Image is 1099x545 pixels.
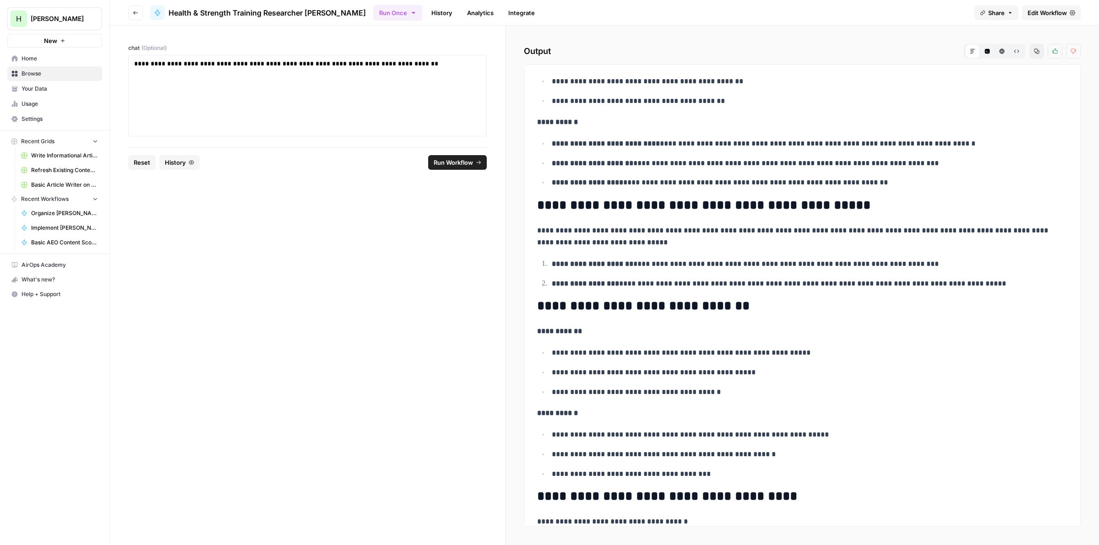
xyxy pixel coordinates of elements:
[7,51,102,66] a: Home
[22,85,98,93] span: Your Data
[31,224,98,232] span: Implement [PERSON_NAME]
[22,70,98,78] span: Browse
[141,44,167,52] span: (Optional)
[373,5,422,21] button: Run Once
[31,151,98,160] span: Write Informational Article [DATE]
[22,54,98,63] span: Home
[7,135,102,148] button: Recent Grids
[7,66,102,81] a: Browse
[165,158,186,167] span: History
[434,158,473,167] span: Run Workflow
[128,155,156,170] button: Reset
[7,112,102,126] a: Settings
[7,272,102,287] button: What's new?
[22,115,98,123] span: Settings
[7,97,102,111] a: Usage
[17,178,102,192] a: Basic Article Writer on URL [DATE] Grid
[31,181,98,189] span: Basic Article Writer on URL [DATE] Grid
[524,44,1081,59] h2: Output
[21,195,69,203] span: Recent Workflows
[7,7,102,30] button: Workspace: Hasbrook
[150,5,366,20] a: Health & Strength Training Researcher [PERSON_NAME]
[7,258,102,272] a: AirOps Academy
[988,8,1005,17] span: Share
[22,100,98,108] span: Usage
[17,235,102,250] a: Basic AEO Content Scorecard with Improvement Report
[31,209,98,217] span: Organize [PERSON_NAME]
[8,273,102,286] div: What's new?
[462,5,499,20] a: Analytics
[134,158,150,167] span: Reset
[7,192,102,206] button: Recent Workflows
[17,148,102,163] a: Write Informational Article [DATE]
[974,5,1018,20] button: Share
[44,36,57,45] span: New
[1022,5,1081,20] a: Edit Workflow
[503,5,540,20] a: Integrate
[21,137,54,146] span: Recent Grids
[7,287,102,302] button: Help + Support
[17,206,102,221] a: Organize [PERSON_NAME]
[7,81,102,96] a: Your Data
[128,44,487,52] label: chat
[169,7,366,18] span: Health & Strength Training Researcher [PERSON_NAME]
[22,290,98,298] span: Help + Support
[7,34,102,48] button: New
[31,14,86,23] span: [PERSON_NAME]
[426,5,458,20] a: History
[16,13,22,24] span: H
[428,155,487,170] button: Run Workflow
[1028,8,1067,17] span: Edit Workflow
[31,238,98,247] span: Basic AEO Content Scorecard with Improvement Report
[17,221,102,235] a: Implement [PERSON_NAME]
[17,163,102,178] a: Refresh Existing Content [DATE]
[159,155,200,170] button: History
[22,261,98,269] span: AirOps Academy
[31,166,98,174] span: Refresh Existing Content [DATE]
